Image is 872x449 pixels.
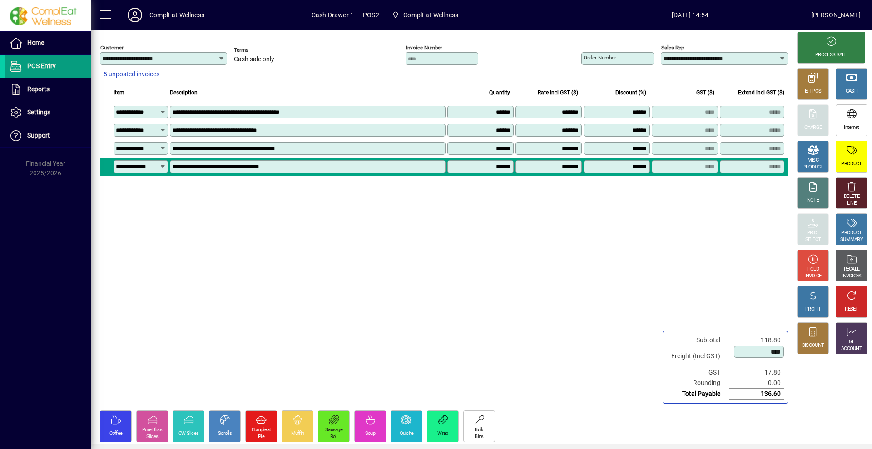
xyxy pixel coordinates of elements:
div: RESET [845,306,858,313]
mat-label: Order number [584,54,616,61]
div: ComplEat Wellness [149,8,204,22]
span: 5 unposted invoices [104,69,159,79]
span: POS Entry [27,62,56,69]
div: CHARGE [804,124,822,131]
div: Scrolls [218,430,232,437]
mat-label: Customer [100,44,124,51]
td: 17.80 [729,367,784,378]
div: PRODUCT [803,164,823,171]
span: Quantity [489,88,510,98]
span: Home [27,39,44,46]
div: Soup [365,430,375,437]
div: [PERSON_NAME] [811,8,861,22]
div: SELECT [805,237,821,243]
div: Compleat [252,427,271,434]
span: Extend incl GST ($) [738,88,784,98]
div: CW Slices [178,430,199,437]
div: HOLD [807,266,819,273]
div: RECALL [844,266,860,273]
span: Support [27,132,50,139]
div: ACCOUNT [841,345,862,352]
td: 136.60 [729,389,784,400]
a: Settings [5,101,91,124]
div: Quiche [400,430,414,437]
mat-label: Sales rep [661,44,684,51]
div: Pure Bliss [142,427,162,434]
div: Muffin [291,430,304,437]
span: GST ($) [696,88,714,98]
td: Total Payable [667,389,729,400]
div: PRICE [807,230,819,237]
a: Home [5,32,91,54]
div: DISCOUNT [802,342,824,349]
span: Cash sale only [234,56,274,63]
td: 0.00 [729,378,784,389]
td: Rounding [667,378,729,389]
button: Profile [120,7,149,23]
td: 118.80 [729,335,784,345]
div: DELETE [844,193,859,200]
div: PRODUCT [841,161,862,168]
span: POS2 [363,8,379,22]
div: CASH [846,88,857,95]
div: INVOICE [804,273,821,280]
div: GL [849,339,855,345]
span: Reports [27,85,50,93]
a: Reports [5,78,91,101]
div: SUMMARY [840,237,863,243]
span: Terms [234,47,288,53]
div: Bulk [475,427,483,434]
div: MISC [808,157,818,164]
td: Freight (Incl GST) [667,345,729,367]
div: INVOICES [842,273,861,280]
div: EFTPOS [805,88,822,95]
div: Slices [146,434,159,440]
div: PRODUCT [841,230,862,237]
div: PROFIT [805,306,821,313]
button: 5 unposted invoices [100,66,163,83]
span: Rate incl GST ($) [538,88,578,98]
div: Sausage [325,427,342,434]
div: NOTE [807,197,819,204]
div: Coffee [109,430,123,437]
span: Cash Drawer 1 [312,8,354,22]
span: Settings [27,109,50,116]
div: Roll [330,434,337,440]
span: [DATE] 14:54 [569,8,811,22]
div: Pie [258,434,264,440]
span: ComplEat Wellness [388,7,462,23]
span: ComplEat Wellness [403,8,458,22]
td: Subtotal [667,335,729,345]
span: Item [114,88,124,98]
div: Bins [475,434,483,440]
a: Support [5,124,91,147]
div: PROCESS SALE [815,52,847,59]
mat-label: Invoice number [406,44,442,51]
div: LINE [847,200,856,207]
span: Description [170,88,198,98]
div: Internet [844,124,859,131]
td: GST [667,367,729,378]
span: Discount (%) [615,88,646,98]
div: Wrap [437,430,448,437]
